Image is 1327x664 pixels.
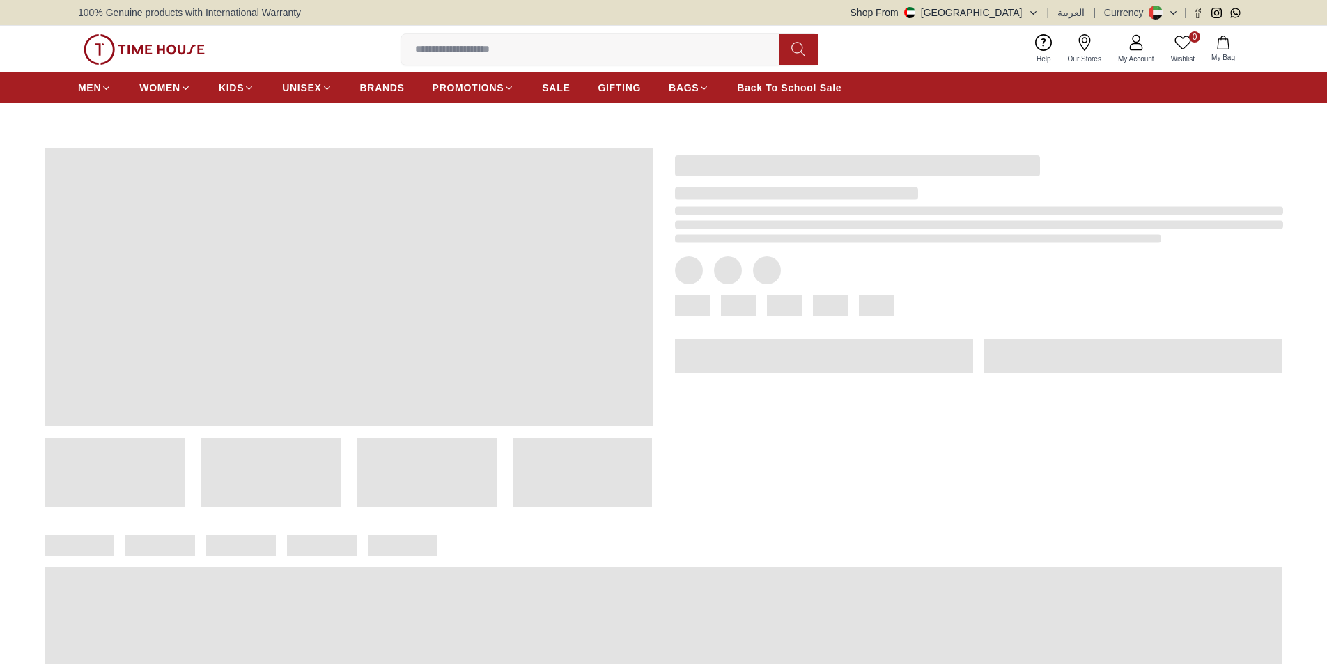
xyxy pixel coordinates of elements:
[1047,6,1050,20] span: |
[904,7,915,18] img: United Arab Emirates
[1211,8,1222,18] a: Instagram
[1193,8,1203,18] a: Facebook
[1104,6,1149,20] div: Currency
[737,75,841,100] a: Back To School Sale
[1062,54,1107,64] span: Our Stores
[360,81,405,95] span: BRANDS
[78,75,111,100] a: MEN
[1060,31,1110,67] a: Our Stores
[282,81,321,95] span: UNISEX
[851,6,1039,20] button: Shop From[GEOGRAPHIC_DATA]
[669,75,709,100] a: BAGS
[78,81,101,95] span: MEN
[1184,6,1187,20] span: |
[219,75,254,100] a: KIDS
[1057,6,1085,20] button: العربية
[737,81,841,95] span: Back To School Sale
[542,81,570,95] span: SALE
[139,75,191,100] a: WOMEN
[1165,54,1200,64] span: Wishlist
[598,81,641,95] span: GIFTING
[139,81,180,95] span: WOMEN
[542,75,570,100] a: SALE
[598,75,641,100] a: GIFTING
[1206,52,1241,63] span: My Bag
[1028,31,1060,67] a: Help
[1230,8,1241,18] a: Whatsapp
[84,34,205,65] img: ...
[219,81,244,95] span: KIDS
[1112,54,1160,64] span: My Account
[78,6,301,20] span: 100% Genuine products with International Warranty
[1189,31,1200,43] span: 0
[1031,54,1057,64] span: Help
[1203,33,1243,65] button: My Bag
[360,75,405,100] a: BRANDS
[669,81,699,95] span: BAGS
[433,75,515,100] a: PROMOTIONS
[1163,31,1203,67] a: 0Wishlist
[1093,6,1096,20] span: |
[282,75,332,100] a: UNISEX
[433,81,504,95] span: PROMOTIONS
